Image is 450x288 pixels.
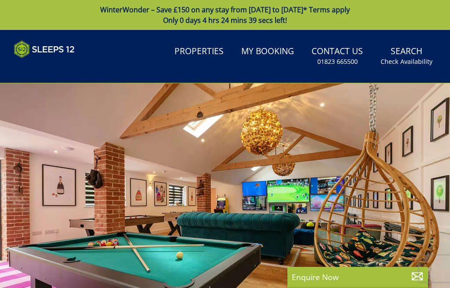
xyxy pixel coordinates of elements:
iframe: Customer reviews powered by Trustpilot [10,63,102,71]
small: Check Availability [381,57,432,66]
a: My Booking [238,42,298,62]
span: Only 0 days 4 hrs 24 mins 39 secs left! [163,15,287,25]
a: SearchCheck Availability [377,42,436,70]
p: Enquire Now [292,271,424,283]
a: Properties [171,42,227,62]
a: Contact Us01823 665500 [308,42,367,70]
small: 01823 665500 [317,57,358,66]
img: Sleeps 12 [14,41,75,58]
